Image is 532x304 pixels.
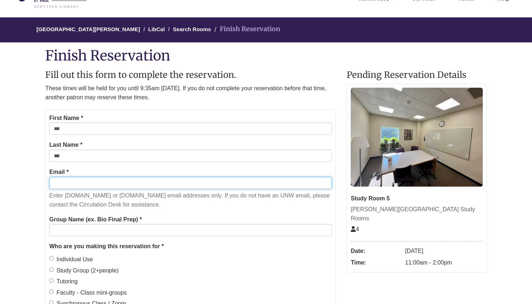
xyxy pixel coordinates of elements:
[49,140,83,150] label: Last Name *
[212,24,280,34] li: Finish Reservation
[351,226,359,232] span: The capacity of this space
[49,242,332,251] legend: Who are you making this reservation for *
[45,84,336,102] p: These times will be held for you until 9:35am [DATE]. If you do not complete your reservation bef...
[49,267,54,272] input: Study Group (2+people)
[45,17,487,42] nav: Breadcrumb
[49,266,118,275] label: Study Group (2+people)
[37,26,140,32] a: [GEOGRAPHIC_DATA][PERSON_NAME]
[405,245,483,257] dd: [DATE]
[351,194,483,203] div: Study Room 5
[405,257,483,268] dd: 11:00am - 2:00pm
[45,48,487,63] h1: Finish Reservation
[49,277,77,286] label: Tutoring
[351,245,401,257] dt: Date:
[49,256,54,261] input: Individual Use
[49,215,142,224] label: Group Name (ex. Bio Final Prep) *
[49,167,68,177] label: Email *
[173,26,211,32] a: Search Rooms
[49,255,93,264] label: Individual Use
[49,288,127,297] label: Faculty - Class mini-groups
[49,278,54,283] input: Tutoring
[45,70,336,80] h2: Fill out this form to complete the reservation.
[347,70,487,80] h2: Pending Reservation Details
[351,205,483,223] div: [PERSON_NAME][GEOGRAPHIC_DATA] Study Rooms
[49,113,83,123] label: First Name *
[49,290,54,294] input: Faculty - Class mini-groups
[351,257,401,268] dt: Time:
[351,88,483,187] img: Study Room 5
[148,26,165,32] a: LibCal
[49,191,332,209] p: Enter [DOMAIN_NAME] or [DOMAIN_NAME] email addresses only. If you do not have an UNW email, pleas...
